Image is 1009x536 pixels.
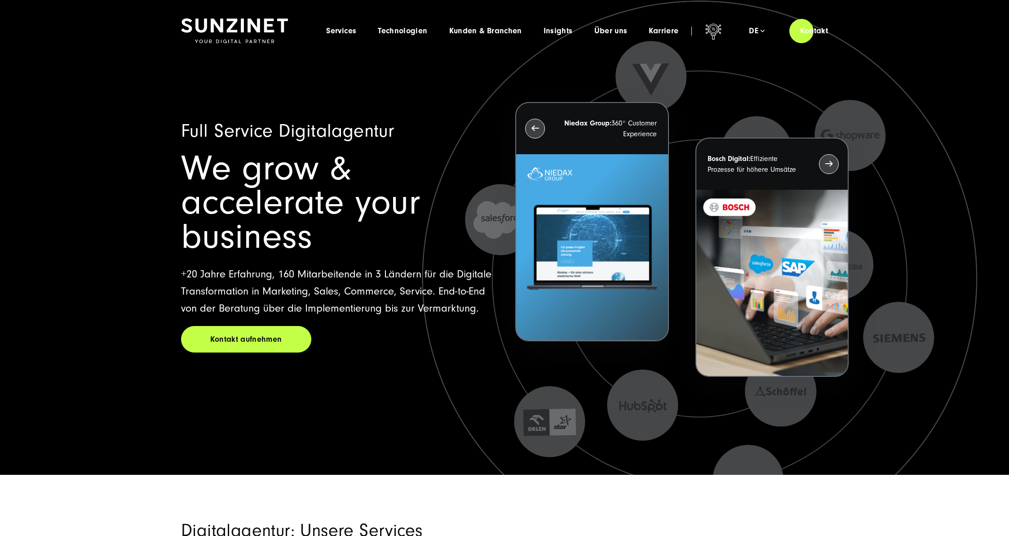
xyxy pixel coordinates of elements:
strong: Bosch Digital: [708,155,750,163]
a: Kontakt aufnehmen [181,326,311,353]
a: Über uns [594,27,628,36]
img: Letztes Projekt von Niedax. Ein Laptop auf dem die Niedax Website geöffnet ist, auf blauem Hinter... [516,154,668,341]
h1: We grow & accelerate your business [181,152,494,254]
strong: Niedax Group: [564,119,611,127]
span: Full Service Digitalagentur [181,121,394,142]
a: Services [326,27,356,36]
img: BOSCH - Kundeprojekt - Digital Transformation Agentur SUNZINET [696,190,848,376]
button: Niedax Group:360° Customer Experience Letztes Projekt von Niedax. Ein Laptop auf dem die Niedax W... [515,102,668,342]
a: Technologien [378,27,427,36]
p: 360° Customer Experience [561,118,656,139]
p: +20 Jahre Erfahrung, 160 Mitarbeitende in 3 Ländern für die Digitale Transformation in Marketing,... [181,266,494,317]
div: de [749,27,765,36]
button: Bosch Digital:Effiziente Prozesse für höhere Umsätze BOSCH - Kundeprojekt - Digital Transformatio... [695,138,849,377]
img: SUNZINET Full Service Digital Agentur [181,18,288,44]
p: Effiziente Prozesse für höhere Umsätze [708,153,803,175]
a: Karriere [649,27,678,36]
a: Kunden & Branchen [449,27,522,36]
a: Kontakt [789,18,839,44]
a: Insights [544,27,573,36]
